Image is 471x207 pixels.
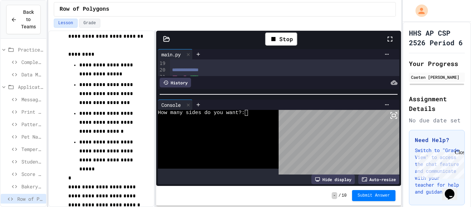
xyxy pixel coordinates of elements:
div: My Account [408,3,430,19]
span: Back to Teams [21,9,36,30]
div: main.py [158,51,184,58]
span: Print Statement Repair [21,108,43,115]
button: Submit Answer [352,190,395,201]
h1: HHS AP CSP 2526 Period 6 [409,28,465,47]
span: Data Mix-Up Fix [21,71,43,78]
div: Auto-resize [358,175,399,184]
span: 10 [342,193,347,198]
span: Student ID Scanner [21,158,43,165]
div: 20 [158,67,167,74]
h3: Need Help? [415,136,459,144]
span: Submit Answer [358,193,390,198]
div: Console [158,100,193,110]
button: Lesson [54,19,78,28]
div: Chat with us now!Close [3,3,48,44]
div: Console [158,101,184,109]
span: Bakery Price Calculator [21,183,43,190]
div: main.py [158,49,193,59]
div: 21 [158,74,167,81]
span: Pet Name Keeper [21,133,43,140]
span: Row of Polygons [17,195,43,203]
span: / [339,193,341,198]
span: Message Fix [21,96,43,103]
h2: Your Progress [409,59,465,68]
span: How many sides do you want?: [158,110,245,116]
div: History [160,78,191,87]
p: Switch to "Grade View" to access the chat feature and communicate with your teacher for help and ... [415,147,459,195]
span: Practice: Variables/Print [18,46,43,53]
iframe: chat widget [414,149,464,179]
h2: Assignment Details [409,94,465,113]
iframe: chat widget [442,179,464,200]
span: Complete the Greeting [21,58,43,66]
div: No due date set [409,116,465,124]
button: Back to Teams [6,5,41,34]
span: Fold line [167,74,170,80]
span: Pattern Display Challenge [21,121,43,128]
div: Caeten [PERSON_NAME] [411,74,463,80]
div: Stop [265,32,297,46]
span: Application: Variables/Print [18,83,43,91]
div: Hide display [311,175,355,184]
span: - [332,192,337,199]
span: Row of Polygons [60,5,109,13]
button: Grade [79,19,100,28]
span: Temperature Converter [21,145,43,153]
div: 19 [158,60,167,67]
span: Score Calculator [21,170,43,178]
